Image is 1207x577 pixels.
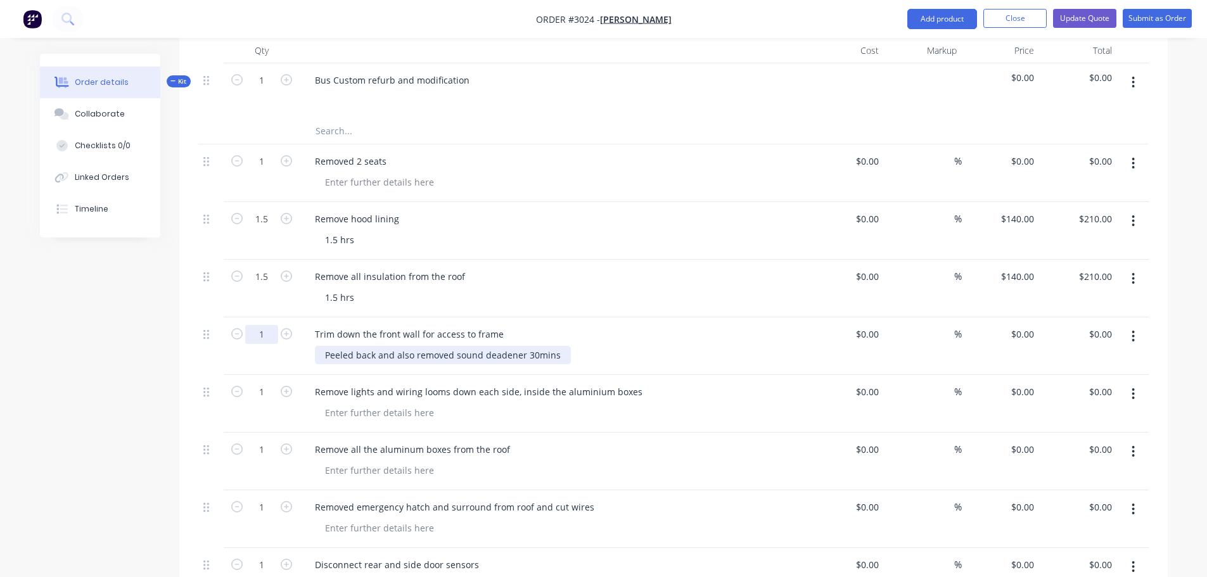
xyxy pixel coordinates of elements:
[305,325,514,343] div: Trim down the front wall for access to frame
[75,140,131,151] div: Checklists 0/0
[962,38,1040,63] div: Price
[40,162,160,193] button: Linked Orders
[305,71,480,89] div: Bus Custom refurb and modification
[305,210,409,228] div: Remove hood lining
[315,346,571,364] div: Peeled back and also removed sound deadener 30mins
[40,193,160,225] button: Timeline
[305,498,604,516] div: Removed emergency hatch and surround from roof and cut wires
[40,98,160,130] button: Collaborate
[600,13,672,25] a: [PERSON_NAME]
[75,77,129,88] div: Order details
[315,288,364,307] div: 1.5 hrs
[807,38,884,63] div: Cost
[305,383,653,401] div: Remove lights and wiring looms down each side, inside the aluminium boxes
[315,118,568,144] input: Search...
[954,327,962,341] span: %
[305,555,489,574] div: Disconnect rear and side door sensors
[967,71,1035,84] span: $0.00
[1039,38,1117,63] div: Total
[75,203,108,215] div: Timeline
[75,172,129,183] div: Linked Orders
[1053,9,1116,28] button: Update Quote
[75,108,125,120] div: Collaborate
[954,212,962,226] span: %
[954,384,962,399] span: %
[954,500,962,514] span: %
[23,10,42,29] img: Factory
[983,9,1047,28] button: Close
[305,152,397,170] div: Removed 2 seats
[907,9,977,29] button: Add product
[305,440,520,459] div: Remove all the aluminum boxes from the roof
[884,38,962,63] div: Markup
[315,231,364,249] div: 1.5 hrs
[167,75,191,87] div: Kit
[305,267,475,286] div: Remove all insulation from the roof
[170,77,187,86] span: Kit
[954,269,962,284] span: %
[40,130,160,162] button: Checklists 0/0
[954,557,962,572] span: %
[954,154,962,168] span: %
[224,38,300,63] div: Qty
[40,67,160,98] button: Order details
[536,13,600,25] span: Order #3024 -
[1123,9,1192,28] button: Submit as Order
[1044,71,1112,84] span: $0.00
[954,442,962,457] span: %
